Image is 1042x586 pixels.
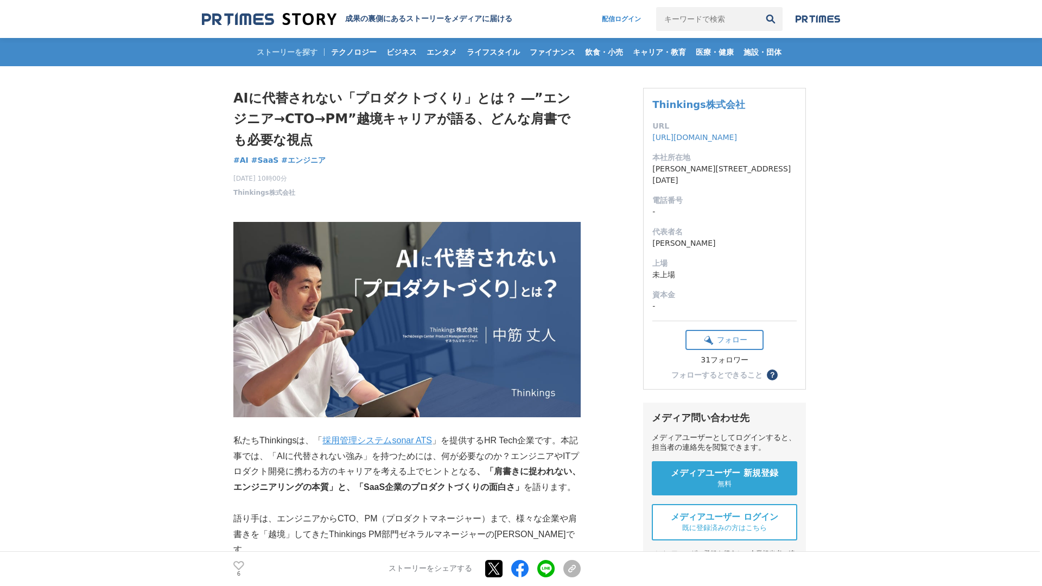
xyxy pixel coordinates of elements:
span: メディアユーザー 新規登録 [671,468,778,479]
span: 飲食・小売 [581,47,627,57]
p: 私たちThinkingsは、「 」を提供するHR Tech企業です。本記事では、「AIに代替されない強み」を持つためには、何が必要なのか？エンジニアやITプロダクト開発に携わる方のキャリアを考え... [233,433,581,495]
h1: AIに代替されない「プロダクトづくり」とは？ ―”エンジニア→CTO→PM”越境キャリアが語る、どんな肩書でも必要な視点 [233,88,581,150]
dt: 本社所在地 [652,152,797,163]
p: 6 [233,571,244,577]
a: 採用管理システムsonar ATS [322,436,432,445]
dt: 資本金 [652,289,797,301]
a: 配信ログイン [591,7,652,31]
dt: 代表者名 [652,226,797,238]
h2: 成果の裏側にあるストーリーをメディアに届ける [345,14,512,24]
a: #SaaS [251,155,279,166]
img: thumbnail_9e7d8db0-6b7c-11f0-9d81-91bbf0cabdf8.png [233,222,581,417]
button: ？ [767,370,778,380]
span: テクノロジー [327,47,381,57]
img: 成果の裏側にあるストーリーをメディアに届ける [202,12,336,27]
a: Thinkings株式会社 [233,188,295,198]
img: prtimes [796,15,840,23]
p: ストーリーをシェアする [389,564,472,574]
dd: [PERSON_NAME] [652,238,797,249]
button: フォロー [685,330,764,350]
dd: [PERSON_NAME][STREET_ADDRESS][DATE] [652,163,797,186]
a: #エンジニア [281,155,326,166]
span: #SaaS [251,155,279,165]
span: ？ [768,371,776,379]
a: ファイナンス [525,38,580,66]
a: エンタメ [422,38,461,66]
a: [URL][DOMAIN_NAME] [652,133,737,142]
dd: - [652,301,797,312]
a: ライフスタイル [462,38,524,66]
dt: 上場 [652,258,797,269]
a: 施設・団体 [739,38,786,66]
span: 施設・団体 [739,47,786,57]
span: #AI [233,155,249,165]
dt: 電話番号 [652,195,797,206]
span: 既に登録済みの方はこちら [682,523,767,533]
span: ライフスタイル [462,47,524,57]
input: キーワードで検索 [656,7,759,31]
a: 成果の裏側にあるストーリーをメディアに届ける 成果の裏側にあるストーリーをメディアに届ける [202,12,512,27]
div: フォローするとできること [671,371,763,379]
div: メディアユーザーとしてログインすると、担当者の連絡先を閲覧できます。 [652,433,797,453]
dt: URL [652,120,797,132]
a: #AI [233,155,249,166]
div: メディア問い合わせ先 [652,411,797,424]
span: ファイナンス [525,47,580,57]
a: キャリア・教育 [628,38,690,66]
a: ビジネス [382,38,421,66]
a: 医療・健康 [691,38,738,66]
span: エンタメ [422,47,461,57]
button: 検索 [759,7,783,31]
span: 医療・健康 [691,47,738,57]
dd: - [652,206,797,218]
span: キャリア・教育 [628,47,690,57]
a: メディアユーザー ログイン 既に登録済みの方はこちら [652,504,797,540]
a: テクノロジー [327,38,381,66]
div: 31フォロワー [685,355,764,365]
span: #エンジニア [281,155,326,165]
a: Thinkings株式会社 [652,99,745,110]
a: メディアユーザー 新規登録 無料 [652,461,797,495]
span: 無料 [717,479,732,489]
span: メディアユーザー ログイン [671,512,778,523]
p: 語り手は、エンジニアからCTO、PM（プロダクトマネージャー）まで、様々な企業や肩書きを「越境」してきたThinkings PM部門ゼネラルマネージャーの[PERSON_NAME]です。 [233,511,581,558]
span: [DATE] 10時00分 [233,174,295,183]
a: 飲食・小売 [581,38,627,66]
dd: 未上場 [652,269,797,281]
span: ビジネス [382,47,421,57]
